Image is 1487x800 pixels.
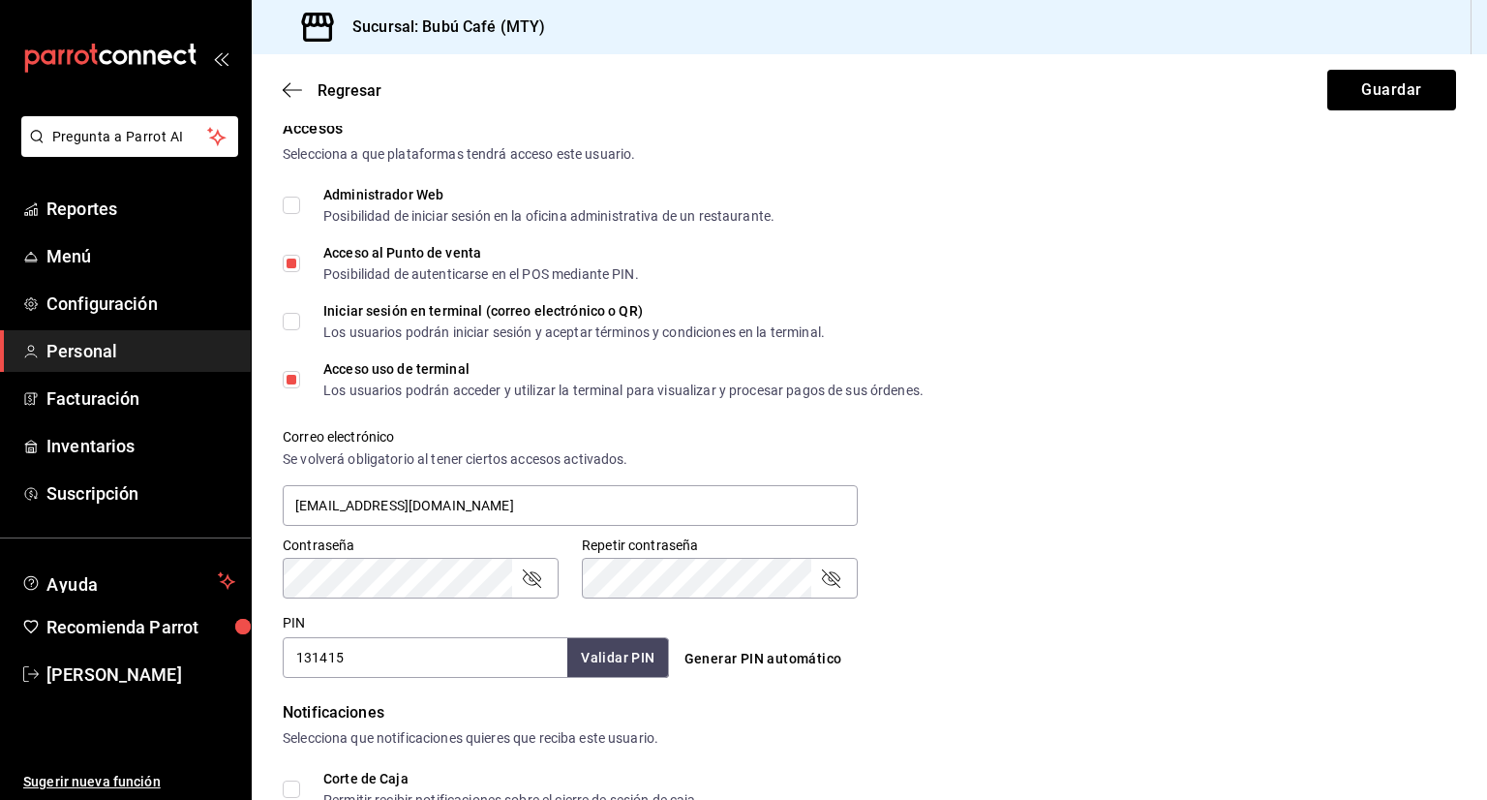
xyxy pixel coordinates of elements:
span: Sugerir nueva función [23,772,235,792]
span: Reportes [46,196,235,222]
label: PIN [283,616,305,630]
button: open_drawer_menu [213,50,228,66]
button: Guardar [1327,70,1456,110]
div: Posibilidad de autenticarse en el POS mediante PIN. [323,267,639,281]
label: Repetir contraseña [582,538,858,552]
div: Los usuarios podrán acceder y utilizar la terminal para visualizar y procesar pagos de sus órdenes. [323,384,924,397]
div: Corte de Caja [323,772,700,785]
div: Accesos [283,117,1456,140]
button: Pregunta a Parrot AI [21,116,238,157]
span: [PERSON_NAME] [46,662,235,688]
input: 3 a 6 dígitos [283,637,567,678]
span: Personal [46,338,235,364]
button: passwordField [520,567,543,590]
button: Generar PIN automático [677,641,850,677]
div: Selecciona que notificaciones quieres que reciba este usuario. [283,728,1456,749]
span: Menú [46,243,235,269]
span: Pregunta a Parrot AI [52,127,208,147]
label: Correo electrónico [283,430,858,444]
span: Recomienda Parrot [46,614,235,640]
label: Contraseña [283,538,559,552]
div: Se volverá obligatorio al tener ciertos accesos activados. [283,449,858,470]
div: Acceso al Punto de venta [323,246,639,260]
button: Validar PIN [567,638,668,678]
span: Facturación [46,385,235,412]
button: passwordField [819,567,842,590]
div: Selecciona a que plataformas tendrá acceso este usuario. [283,144,1456,165]
div: Notificaciones [283,701,1456,724]
div: Administrador Web [323,188,774,201]
div: Iniciar sesión en terminal (correo electrónico o QR) [323,304,825,318]
a: Pregunta a Parrot AI [14,140,238,161]
div: Posibilidad de iniciar sesión en la oficina administrativa de un restaurante. [323,209,774,223]
span: Suscripción [46,480,235,507]
div: Acceso uso de terminal [323,362,924,376]
div: Los usuarios podrán iniciar sesión y aceptar términos y condiciones en la terminal. [323,325,825,339]
span: Ayuda [46,569,210,593]
span: Configuración [46,291,235,317]
span: Inventarios [46,433,235,459]
span: Regresar [318,81,381,100]
button: Regresar [283,81,381,100]
h3: Sucursal: Bubú Café (MTY) [337,15,545,39]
